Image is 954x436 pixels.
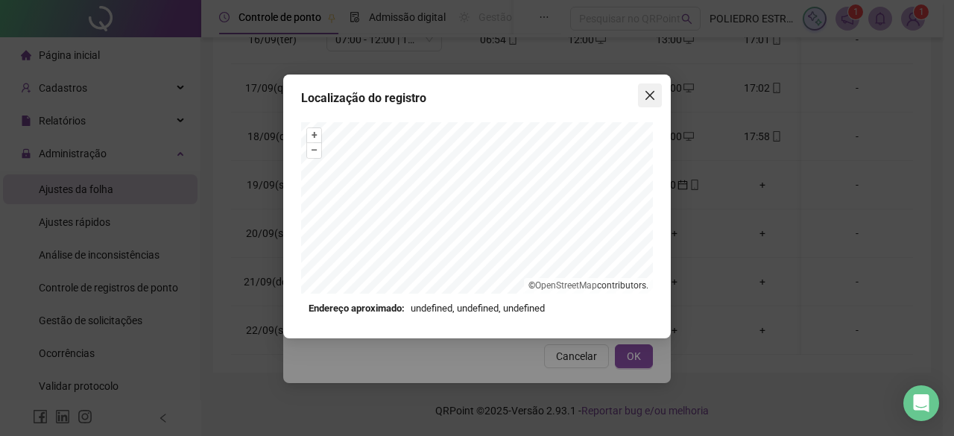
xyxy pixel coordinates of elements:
[644,89,656,101] span: close
[309,301,645,316] div: undefined, undefined, undefined
[307,143,321,157] button: –
[638,83,662,107] button: Close
[301,89,653,107] div: Localização do registro
[307,128,321,142] button: +
[309,301,405,316] strong: Endereço aproximado:
[535,280,597,291] a: OpenStreetMap
[903,385,939,421] div: Open Intercom Messenger
[528,280,648,291] li: © contributors.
